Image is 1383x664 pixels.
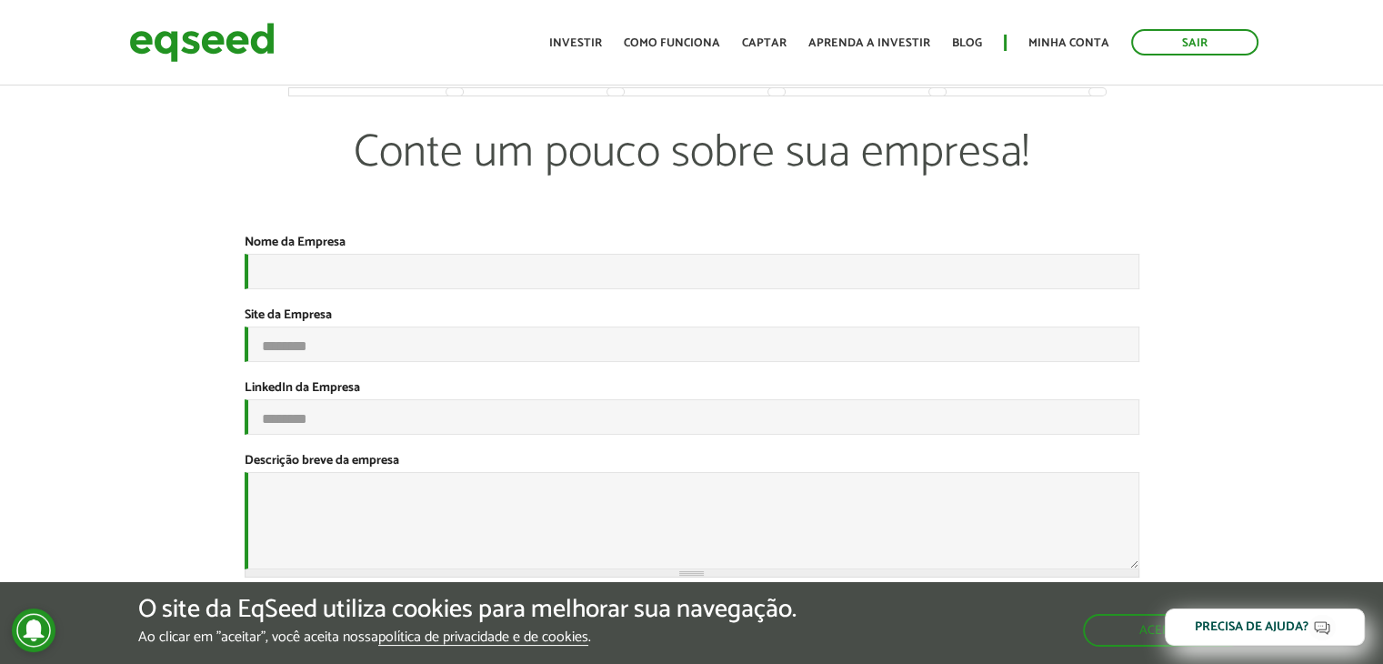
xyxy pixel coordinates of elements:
h5: O site da EqSeed utiliza cookies para melhorar sua navegação. [138,596,797,624]
a: Minha conta [1028,37,1109,49]
a: política de privacidade e de cookies [378,630,588,646]
a: Sair [1131,29,1258,55]
img: EqSeed [129,18,275,66]
label: LinkedIn da Empresa [245,382,360,395]
a: Blog [952,37,982,49]
a: Aprenda a investir [808,37,930,49]
p: Conte um pouco sobre sua empresa! [289,126,1095,235]
button: Aceitar [1083,614,1245,647]
label: Nome da Empresa [245,236,346,249]
label: Descrição breve da empresa [245,455,399,468]
p: Ao clicar em "aceitar", você aceita nossa . [138,629,797,646]
label: Site da Empresa [245,309,332,322]
a: Captar [742,37,787,49]
a: Investir [549,37,602,49]
a: Como funciona [624,37,720,49]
